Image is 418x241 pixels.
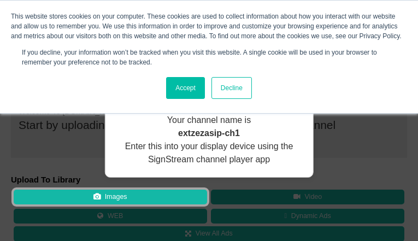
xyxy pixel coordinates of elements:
[166,77,205,99] a: Accept
[211,77,252,99] a: Decline
[116,114,302,166] p: Your channel name is Enter this into your display device using the SignStream channel player app
[14,190,207,205] button: Images
[22,48,396,67] p: If you decline, your information won’t be tracked when you visit this website. A single cookie wi...
[11,11,407,41] div: This website stores cookies on your computer. These cookies are used to collect information about...
[178,128,240,138] strong: extzezasip-ch1
[363,189,418,241] iframe: Chat Widget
